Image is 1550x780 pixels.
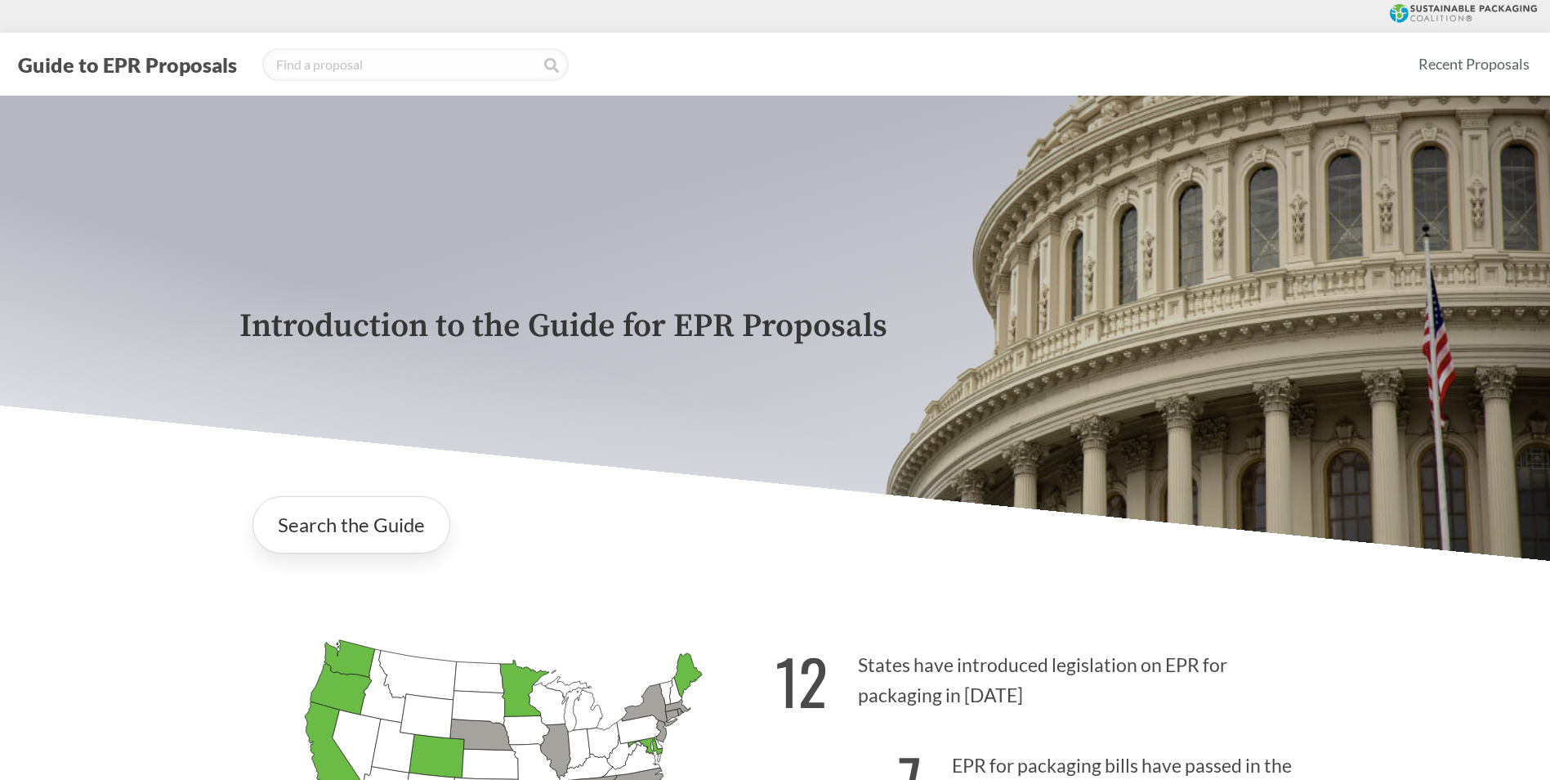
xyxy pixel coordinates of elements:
[1411,46,1537,83] a: Recent Proposals
[262,48,569,81] input: Find a proposal
[239,308,1311,345] p: Introduction to the Guide for EPR Proposals
[13,52,242,78] button: Guide to EPR Proposals
[775,625,1311,726] p: States have introduced legislation on EPR for packaging in [DATE]
[775,635,828,726] strong: 12
[252,496,450,554] a: Search the Guide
